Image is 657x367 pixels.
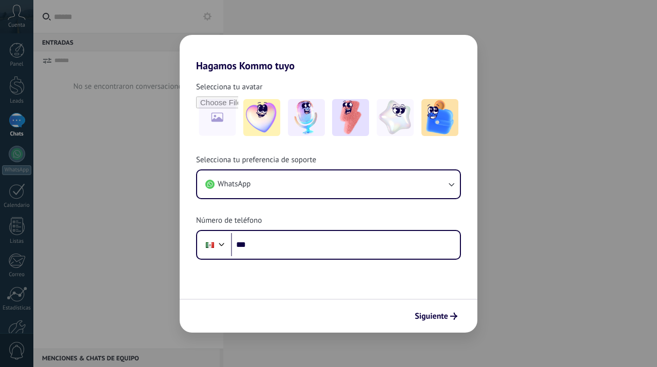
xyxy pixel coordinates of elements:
[196,82,262,92] span: Selecciona tu avatar
[218,179,250,189] span: WhatsApp
[196,155,316,165] span: Selecciona tu preferencia de soporte
[243,99,280,136] img: -1.jpeg
[197,170,460,198] button: WhatsApp
[421,99,458,136] img: -5.jpeg
[332,99,369,136] img: -3.jpeg
[196,216,262,226] span: Número de teléfono
[200,234,220,256] div: Mexico: + 52
[415,313,448,320] span: Siguiente
[410,307,462,325] button: Siguiente
[180,35,477,72] h2: Hagamos Kommo tuyo
[377,99,414,136] img: -4.jpeg
[288,99,325,136] img: -2.jpeg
